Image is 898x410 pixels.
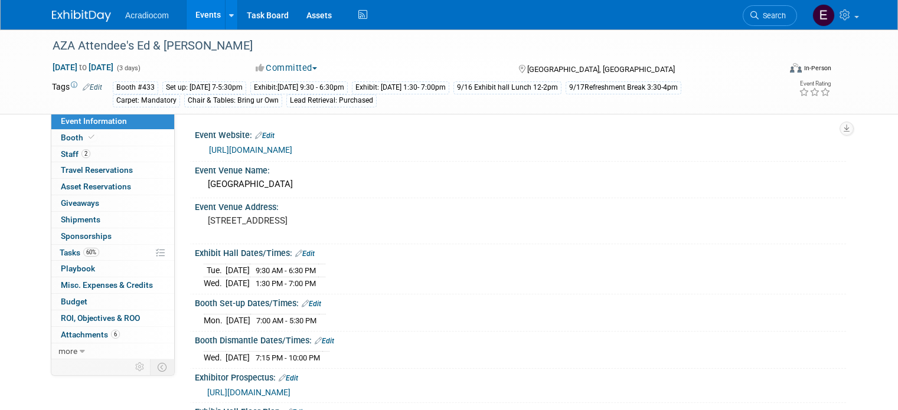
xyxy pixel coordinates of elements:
[77,63,89,72] span: to
[352,81,449,94] div: Exhibit: [DATE] 1:30- 7:00pm
[83,248,99,257] span: 60%
[51,277,174,293] a: Misc. Expenses & Credits
[790,63,802,73] img: Format-Inperson.png
[812,4,835,27] img: Elizabeth Martinez
[208,215,453,226] pre: [STREET_ADDRESS]
[195,294,846,310] div: Booth Set-up Dates/Times:
[315,337,334,345] a: Edit
[58,346,77,356] span: more
[113,94,180,107] div: Carpet: Mandatory
[51,162,174,178] a: Travel Reservations
[51,179,174,195] a: Asset Reservations
[204,352,226,364] td: Wed.
[51,195,174,211] a: Giveaways
[52,62,114,73] span: [DATE] [DATE]
[226,264,250,277] td: [DATE]
[111,330,120,339] span: 6
[61,264,95,273] span: Playbook
[226,277,250,290] td: [DATE]
[51,310,174,326] a: ROI, Objectives & ROO
[527,65,675,74] span: [GEOGRAPHIC_DATA], [GEOGRAPHIC_DATA]
[52,10,111,22] img: ExhibitDay
[256,266,316,275] span: 9:30 AM - 6:30 PM
[51,327,174,343] a: Attachments6
[209,145,292,155] a: [URL][DOMAIN_NAME]
[279,374,298,382] a: Edit
[195,369,846,384] div: Exhibitor Prospectus:
[51,294,174,310] a: Budget
[51,245,174,261] a: Tasks60%
[256,316,316,325] span: 7:00 AM - 5:30 PM
[51,130,174,146] a: Booth
[255,132,275,140] a: Edit
[256,279,316,288] span: 1:30 PM - 7:00 PM
[256,353,320,362] span: 7:15 PM - 10:00 PM
[204,277,226,290] td: Wed.
[61,231,112,241] span: Sponsorships
[61,149,90,159] span: Staff
[226,314,250,327] td: [DATE]
[195,244,846,260] div: Exhibit Hall Dates/Times:
[61,215,100,224] span: Shipments
[81,149,90,158] span: 2
[89,134,94,140] i: Booth reservation complete
[743,5,797,26] a: Search
[151,359,175,375] td: Toggle Event Tabs
[61,165,133,175] span: Travel Reservations
[250,81,348,94] div: Exhibit:[DATE] 9:30 - 6:30pm
[759,11,786,20] span: Search
[195,332,846,347] div: Booth Dismantle Dates/Times:
[52,81,102,107] td: Tags
[61,133,97,142] span: Booth
[51,228,174,244] a: Sponsorships
[51,146,174,162] a: Staff2
[195,198,846,213] div: Event Venue Address:
[61,297,87,306] span: Budget
[184,94,282,107] div: Chair & Tables: Bring ur Own
[61,330,120,339] span: Attachments
[804,64,831,73] div: In-Person
[51,343,174,359] a: more
[130,359,151,375] td: Personalize Event Tab Strip
[566,81,681,94] div: 9/17Refreshment Break 3:30-4pm
[204,264,226,277] td: Tue.
[204,175,837,193] div: [GEOGRAPHIC_DATA]
[61,280,153,290] span: Misc. Expenses & Credits
[113,81,158,94] div: Booth #433
[207,388,290,397] a: [URL][DOMAIN_NAME]
[453,81,561,94] div: 9/16 Exhibit hall Lunch 12-2pm
[252,62,322,74] button: Committed
[116,64,141,72] span: (3 days)
[226,352,250,364] td: [DATE]
[61,198,99,208] span: Giveaways
[295,250,315,258] a: Edit
[195,162,846,176] div: Event Venue Name:
[125,11,169,20] span: Acradiocom
[716,61,831,79] div: Event Format
[60,248,99,257] span: Tasks
[83,83,102,91] a: Edit
[51,113,174,129] a: Event Information
[61,182,131,191] span: Asset Reservations
[799,81,831,87] div: Event Rating
[195,126,846,142] div: Event Website:
[61,313,140,323] span: ROI, Objectives & ROO
[51,212,174,228] a: Shipments
[162,81,246,94] div: Set up: [DATE] 7-5:30pm
[51,261,174,277] a: Playbook
[204,314,226,327] td: Mon.
[48,35,765,57] div: AZA Attendee's Ed & [PERSON_NAME]
[302,300,321,308] a: Edit
[286,94,377,107] div: Lead Retrieval: Purchased
[61,116,127,126] span: Event Information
